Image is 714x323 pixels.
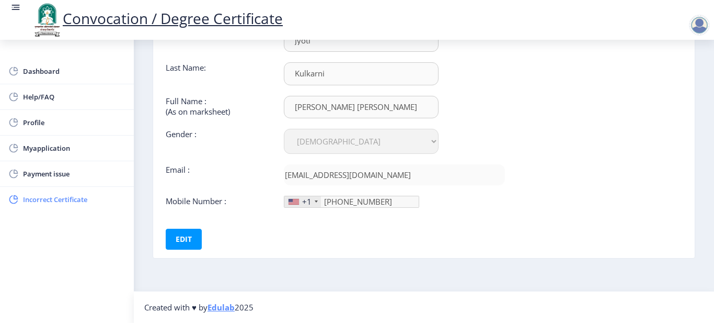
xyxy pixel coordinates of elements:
input: Mobile No [284,196,419,208]
div: Mobile Number : [158,196,276,208]
span: Myapplication [23,142,125,154]
a: Edulab [208,302,235,313]
div: Last Name: [158,62,276,85]
img: logo [31,2,63,38]
span: Incorrect Certificate [23,193,125,206]
div: United States: +1 [284,196,321,207]
span: Created with ♥ by 2025 [144,302,254,313]
div: First Name : [158,29,276,52]
div: Full Name : (As on marksheet) [158,96,276,118]
div: Email : [158,164,276,185]
div: +1 [302,196,312,207]
span: Help/FAQ [23,91,125,103]
iframe: Chat [670,276,706,315]
span: Profile [23,116,125,129]
button: Edit [166,229,202,250]
div: Gender : [158,129,276,154]
a: Convocation / Degree Certificate [31,8,283,28]
span: Payment issue [23,168,125,180]
span: Dashboard [23,65,125,77]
